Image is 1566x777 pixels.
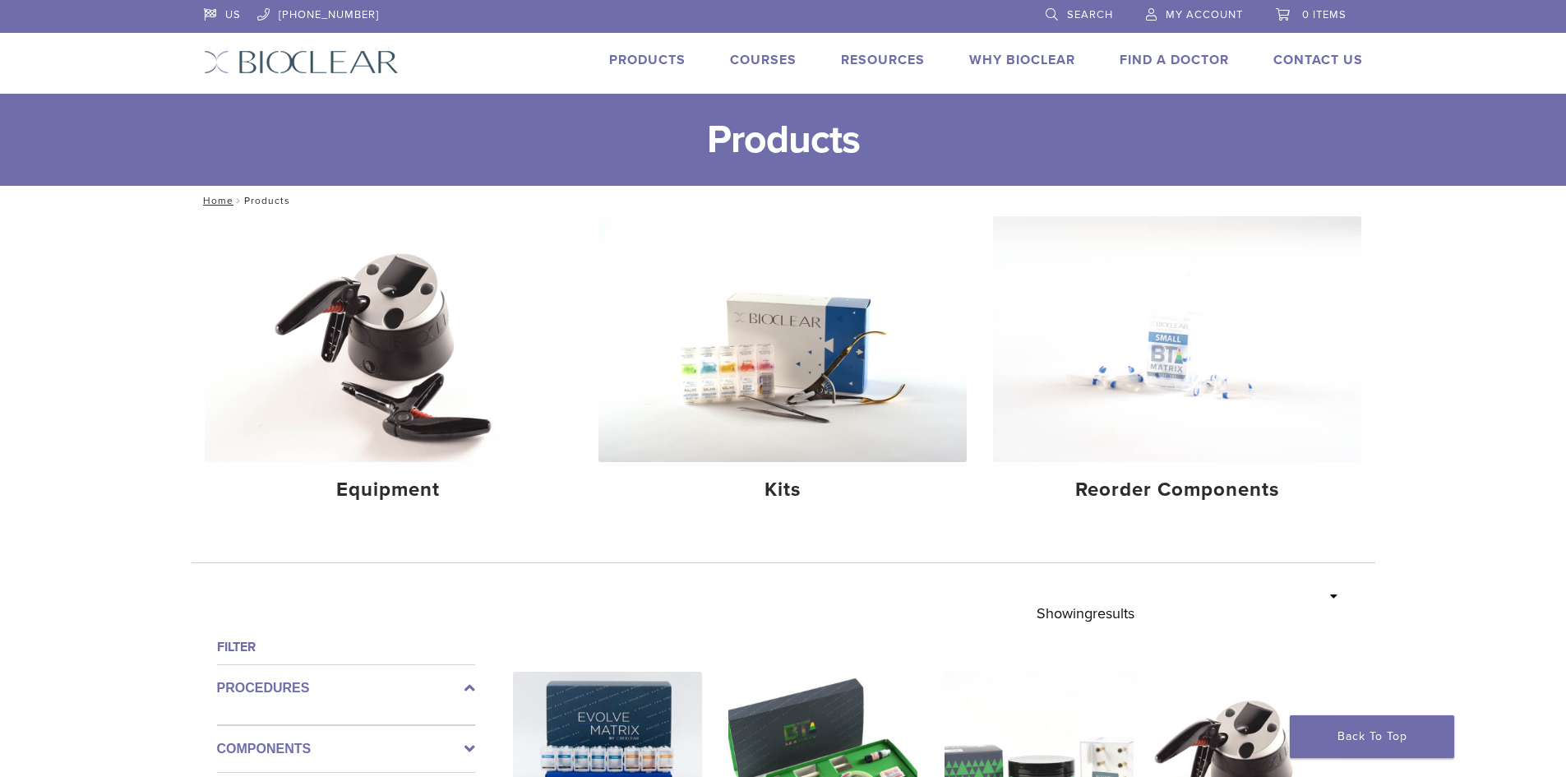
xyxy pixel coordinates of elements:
a: Kits [598,216,967,516]
a: Reorder Components [993,216,1361,516]
img: Bioclear [204,50,399,74]
span: My Account [1166,8,1243,21]
img: Reorder Components [993,216,1361,462]
a: Products [609,52,686,68]
h4: Equipment [218,475,560,505]
img: Equipment [205,216,573,462]
a: Resources [841,52,925,68]
label: Components [217,739,475,759]
h4: Kits [612,475,954,505]
a: Back To Top [1290,715,1454,758]
a: Find A Doctor [1120,52,1229,68]
a: Why Bioclear [969,52,1075,68]
a: Contact Us [1273,52,1363,68]
h4: Filter [217,637,475,657]
h4: Reorder Components [1006,475,1348,505]
span: Search [1067,8,1113,21]
img: Kits [598,216,967,462]
span: / [233,197,244,205]
a: Courses [730,52,797,68]
p: Showing results [1037,596,1134,631]
a: Home [198,195,233,206]
nav: Products [192,186,1375,215]
a: Equipment [205,216,573,516]
span: 0 items [1302,8,1347,21]
label: Procedures [217,678,475,698]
